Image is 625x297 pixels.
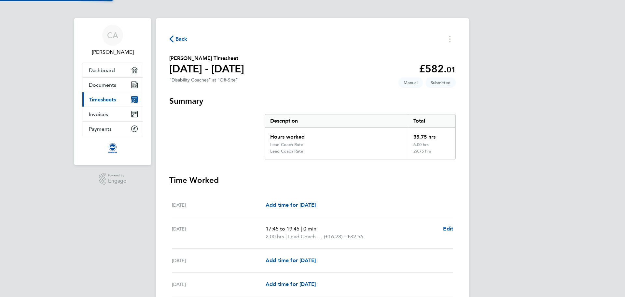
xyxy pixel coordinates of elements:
[266,233,284,240] span: 2.00 hrs
[108,173,126,178] span: Powered by
[443,226,453,232] span: Edit
[425,77,456,88] span: This timesheet is Submitted.
[89,126,112,132] span: Payments
[172,201,266,209] div: [DATE]
[443,225,453,233] a: Edit
[265,114,408,127] div: Description
[270,149,303,154] div: Lead Coach Rate
[108,178,126,184] span: Engage
[89,82,116,88] span: Documents
[266,226,299,232] span: 17:45 to 19:45
[82,122,143,136] a: Payments
[107,143,118,153] img: albioninthecommunity-logo-retina.png
[419,63,456,75] app-decimal: £582.
[266,257,316,264] a: Add time for [DATE]
[82,25,143,56] a: CA[PERSON_NAME]
[89,97,116,103] span: Timesheets
[408,142,455,149] div: 6.00 hrs
[447,65,456,74] span: 01
[301,226,302,232] span: |
[82,63,143,77] a: Dashboard
[107,31,118,39] span: CA
[408,128,455,142] div: 35.75 hrs
[265,114,456,159] div: Summary
[169,77,238,83] div: "Disability Coaches" at "Off-Site"
[266,202,316,208] span: Add time for [DATE]
[82,143,143,153] a: Go to home page
[89,111,108,117] span: Invoices
[288,233,324,241] span: Lead Coach Rate
[82,48,143,56] span: Cameron Apted
[265,128,408,142] div: Hours worked
[169,62,244,75] h1: [DATE] - [DATE]
[270,142,303,147] div: Lead Coach Rate
[82,78,143,92] a: Documents
[266,257,316,263] span: Add time for [DATE]
[74,18,151,165] nav: Main navigation
[99,173,127,185] a: Powered byEngage
[169,96,456,106] h3: Summary
[398,77,423,88] span: This timesheet was manually created.
[172,257,266,264] div: [DATE]
[408,114,455,127] div: Total
[324,233,347,240] span: (£16.28) =
[175,35,187,43] span: Back
[266,201,316,209] a: Add time for [DATE]
[172,225,266,241] div: [DATE]
[82,107,143,121] a: Invoices
[89,67,115,73] span: Dashboard
[169,35,187,43] button: Back
[444,34,456,44] button: Timesheets Menu
[82,92,143,107] a: Timesheets
[172,280,266,288] div: [DATE]
[347,233,363,240] span: £32.56
[169,175,456,186] h3: Time Worked
[266,281,316,287] span: Add time for [DATE]
[285,233,287,240] span: |
[408,149,455,159] div: 29.75 hrs
[266,280,316,288] a: Add time for [DATE]
[303,226,316,232] span: 0 min
[169,54,244,62] h2: [PERSON_NAME] Timesheet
